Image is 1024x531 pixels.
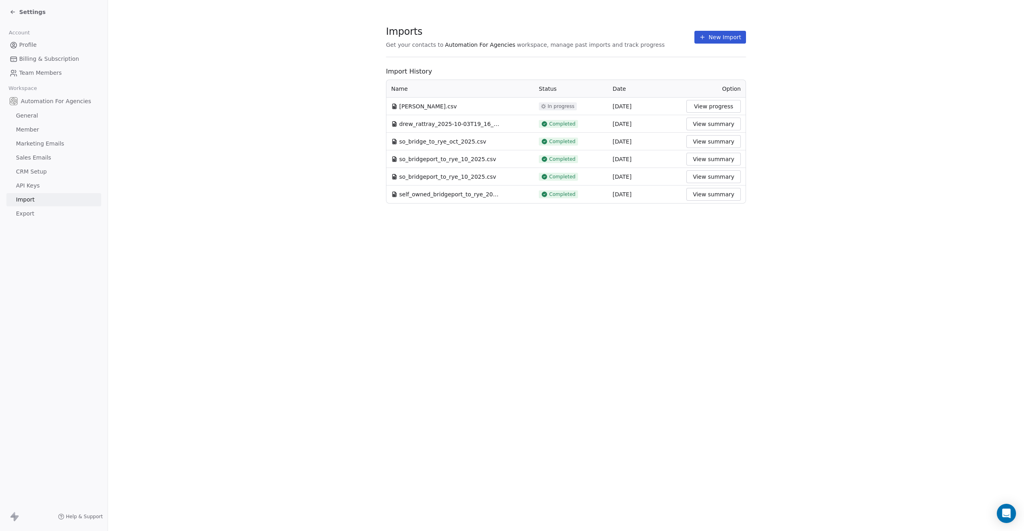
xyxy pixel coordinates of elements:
span: Account [5,27,33,39]
span: drew_rattray_2025-10-03T19_16_05.740Z.csv [399,120,499,128]
span: Status [539,86,557,92]
span: General [16,112,38,120]
a: Team Members [6,66,101,80]
span: Help & Support [66,513,103,520]
span: Export [16,210,34,218]
a: General [6,109,101,122]
span: Date [613,86,626,92]
div: [DATE] [613,138,677,146]
button: View summary [686,188,741,201]
span: Completed [549,138,576,145]
span: Team Members [19,69,62,77]
button: New Import [694,31,746,44]
span: Get your contacts to [386,41,444,49]
span: Completed [549,174,576,180]
button: View summary [686,118,741,130]
span: [PERSON_NAME].csv [399,102,457,110]
a: Profile [6,38,101,52]
span: Name [391,85,408,93]
span: Option [722,86,741,92]
button: View summary [686,135,741,148]
span: self_owned_bridgeport_to_rye_2025-10.csv [399,190,499,198]
span: In progress [548,103,574,110]
span: so_bridgeport_to_rye_10_2025.csv [399,173,496,181]
a: Marketing Emails [6,137,101,150]
a: CRM Setup [6,165,101,178]
img: white%20with%20black%20stroke.png [10,97,18,105]
a: Settings [10,8,46,16]
span: Completed [549,191,576,198]
span: Import [16,196,34,204]
span: Marketing Emails [16,140,64,148]
a: Export [6,207,101,220]
span: Sales Emails [16,154,51,162]
span: CRM Setup [16,168,47,176]
span: API Keys [16,182,40,190]
span: Completed [549,121,576,127]
div: Open Intercom Messenger [997,504,1016,523]
a: Sales Emails [6,151,101,164]
div: [DATE] [613,120,677,128]
div: [DATE] [613,173,677,181]
span: Imports [386,26,665,38]
button: View summary [686,153,741,166]
span: Profile [19,41,37,49]
span: so_bridgeport_to_rye_10_2025.csv [399,155,496,163]
span: Workspace [5,82,40,94]
span: Settings [19,8,46,16]
a: Member [6,123,101,136]
a: Import [6,193,101,206]
button: View summary [686,170,741,183]
div: [DATE] [613,155,677,163]
a: Help & Support [58,513,103,520]
span: Import History [386,67,746,76]
span: workspace, manage past imports and track progress [517,41,664,49]
div: [DATE] [613,102,677,110]
a: API Keys [6,179,101,192]
span: so_bridge_to_rye_oct_2025.csv [399,138,486,146]
span: Billing & Subscription [19,55,79,63]
span: Automation For Agencies [445,41,516,49]
div: [DATE] [613,190,677,198]
button: View progress [686,100,741,113]
span: Automation For Agencies [21,97,91,105]
span: Completed [549,156,576,162]
a: Billing & Subscription [6,52,101,66]
span: Member [16,126,39,134]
